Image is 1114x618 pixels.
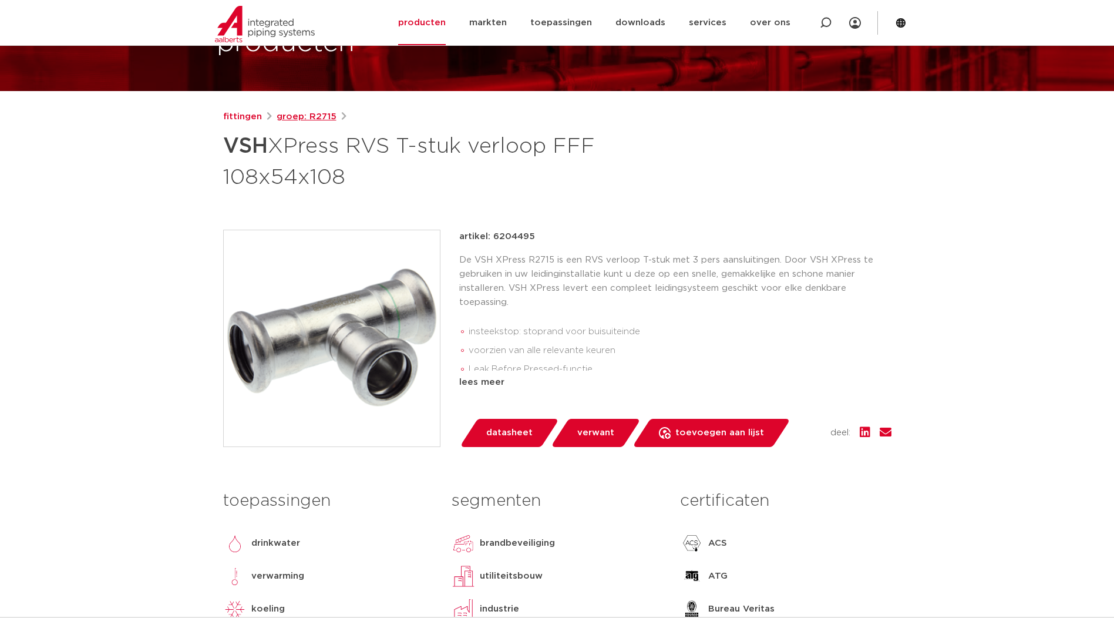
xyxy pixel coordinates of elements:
h3: segmenten [452,489,662,513]
p: ACS [708,536,727,550]
li: voorzien van alle relevante keuren [469,341,891,360]
h3: certificaten [680,489,891,513]
span: datasheet [486,424,533,442]
p: De VSH XPress R2715 is een RVS verloop T-stuk met 3 pers aansluitingen. Door VSH XPress te gebrui... [459,253,891,310]
li: insteekstop: stoprand voor buisuiteinde [469,323,891,341]
a: datasheet [459,419,559,447]
span: deel: [830,426,850,440]
p: Bureau Veritas [708,602,775,616]
li: Leak Before Pressed-functie [469,360,891,379]
img: ATG [680,565,704,588]
span: toevoegen aan lijst [675,424,764,442]
img: brandbeveiliging [452,532,475,555]
img: utiliteitsbouw [452,565,475,588]
a: groep: R2715 [277,110,336,124]
p: artikel: 6204495 [459,230,535,244]
p: koeling [251,602,285,616]
span: verwant [577,424,614,442]
img: verwarming [223,565,247,588]
p: utiliteitsbouw [480,569,543,583]
a: fittingen [223,110,262,124]
h1: XPress RVS T-stuk verloop FFF 108x54x108 [223,129,664,192]
p: brandbeveiliging [480,536,555,550]
p: industrie [480,602,519,616]
img: drinkwater [223,532,247,555]
p: drinkwater [251,536,300,550]
h3: toepassingen [223,489,434,513]
a: verwant [550,419,641,447]
img: ACS [680,532,704,555]
p: verwarming [251,569,304,583]
strong: VSH [223,136,268,157]
p: ATG [708,569,728,583]
div: lees meer [459,375,891,389]
img: Product Image for VSH XPress RVS T-stuk verloop FFF 108x54x108 [224,230,440,446]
